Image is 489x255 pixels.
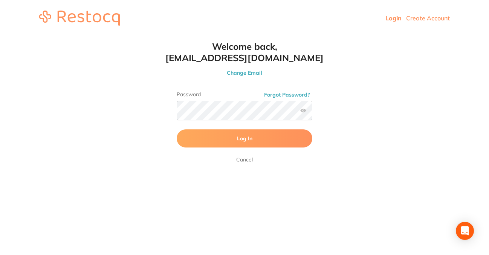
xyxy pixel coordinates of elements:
button: Forgot Password? [262,91,312,98]
div: Open Intercom Messenger [456,222,474,240]
button: Log In [177,129,312,147]
h1: Welcome back, [EMAIL_ADDRESS][DOMAIN_NAME] [162,41,327,63]
span: Log In [237,135,252,142]
a: Create Account [406,14,450,22]
label: Password [177,91,312,98]
button: Change Email [162,69,327,76]
img: restocq_logo.svg [39,11,120,26]
a: Cancel [235,155,254,164]
a: Login [385,14,402,22]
